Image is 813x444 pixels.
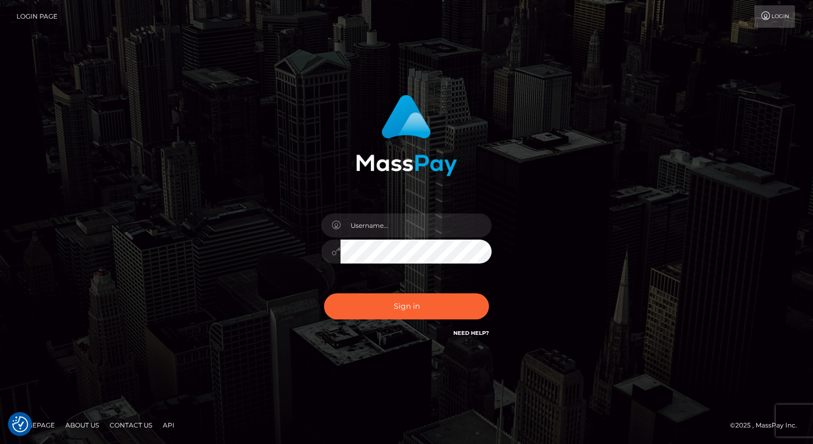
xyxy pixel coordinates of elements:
a: Homepage [12,417,59,433]
a: Login [754,5,795,28]
input: Username... [341,213,492,237]
img: Revisit consent button [12,416,28,432]
a: Need Help? [453,330,489,336]
button: Consent Preferences [12,416,28,432]
a: About Us [61,417,103,433]
a: API [159,417,179,433]
button: Sign in [324,293,489,319]
a: Contact Us [105,417,156,433]
a: Login Page [16,5,57,28]
img: MassPay Login [356,95,457,176]
div: © 2025 , MassPay Inc. [730,420,805,431]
